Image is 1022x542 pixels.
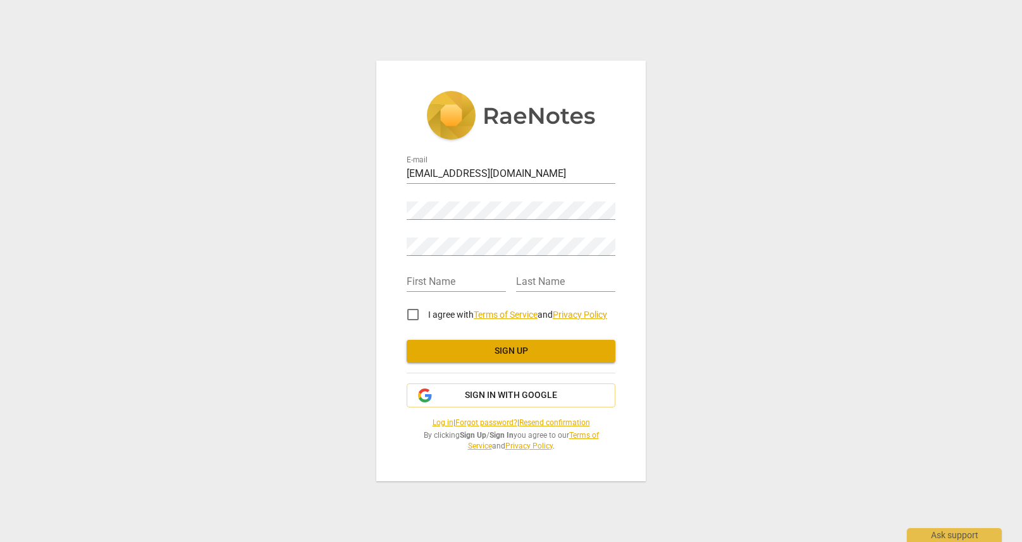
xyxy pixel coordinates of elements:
[433,418,453,427] a: Log in
[407,383,615,407] button: Sign in with Google
[407,418,615,428] span: | |
[407,157,428,164] label: E-mail
[460,431,486,440] b: Sign Up
[474,310,538,320] a: Terms of Service
[407,340,615,363] button: Sign up
[468,431,599,450] a: Terms of Service
[426,91,596,143] img: 5ac2273c67554f335776073100b6d88f.svg
[455,418,517,427] a: Forgot password?
[407,430,615,451] span: By clicking / you agree to our and .
[465,389,557,402] span: Sign in with Google
[428,310,607,320] span: I agree with and
[553,310,607,320] a: Privacy Policy
[907,528,1002,542] div: Ask support
[489,431,514,440] b: Sign In
[519,418,590,427] a: Resend confirmation
[505,442,553,450] a: Privacy Policy
[417,345,605,358] span: Sign up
